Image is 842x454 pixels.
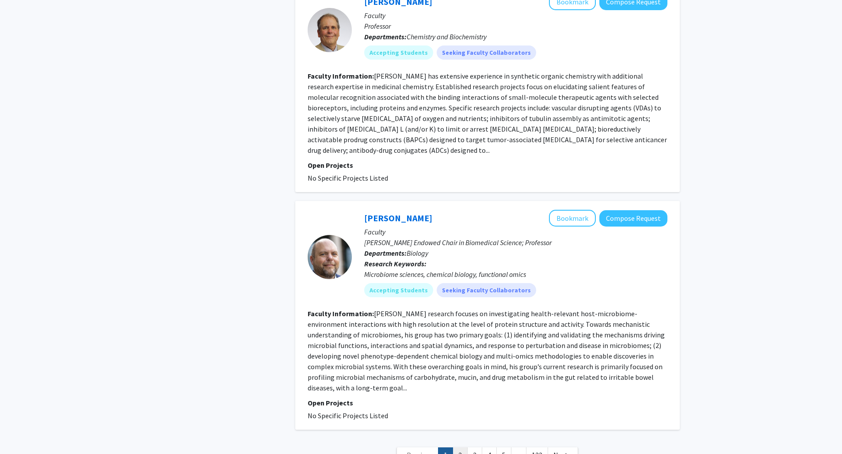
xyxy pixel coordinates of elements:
p: [PERSON_NAME] Endowed Chair in Biomedical Science; Professor [364,237,667,248]
span: Chemistry and Biochemistry [407,32,487,41]
div: Microbiome sciences, chemical biology, functional omics [364,269,667,280]
button: Compose Request to Aaron Wright [599,210,667,227]
span: Biology [407,249,428,257]
iframe: Chat [7,414,38,447]
b: Faculty Information: [308,309,374,318]
mat-chip: Accepting Students [364,45,433,60]
fg-read-more: [PERSON_NAME] research focuses on investigating health-relevant host-microbiome-environment inter... [308,309,665,392]
p: Faculty [364,227,667,237]
mat-chip: Seeking Faculty Collaborators [437,283,536,297]
b: Research Keywords: [364,259,427,268]
b: Faculty Information: [308,72,374,80]
button: Add Aaron Wright to Bookmarks [549,210,596,227]
b: Departments: [364,249,407,257]
p: Open Projects [308,160,667,170]
p: Professor [364,21,667,31]
mat-chip: Seeking Faculty Collaborators [437,45,536,60]
b: Departments: [364,32,407,41]
mat-chip: Accepting Students [364,283,433,297]
span: No Specific Projects Listed [308,411,388,420]
fg-read-more: [PERSON_NAME] has extensive experience in synthetic organic chemistry with additional research ex... [308,72,667,155]
p: Faculty [364,10,667,21]
a: [PERSON_NAME] [364,212,432,223]
span: No Specific Projects Listed [308,174,388,182]
p: Open Projects [308,397,667,408]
